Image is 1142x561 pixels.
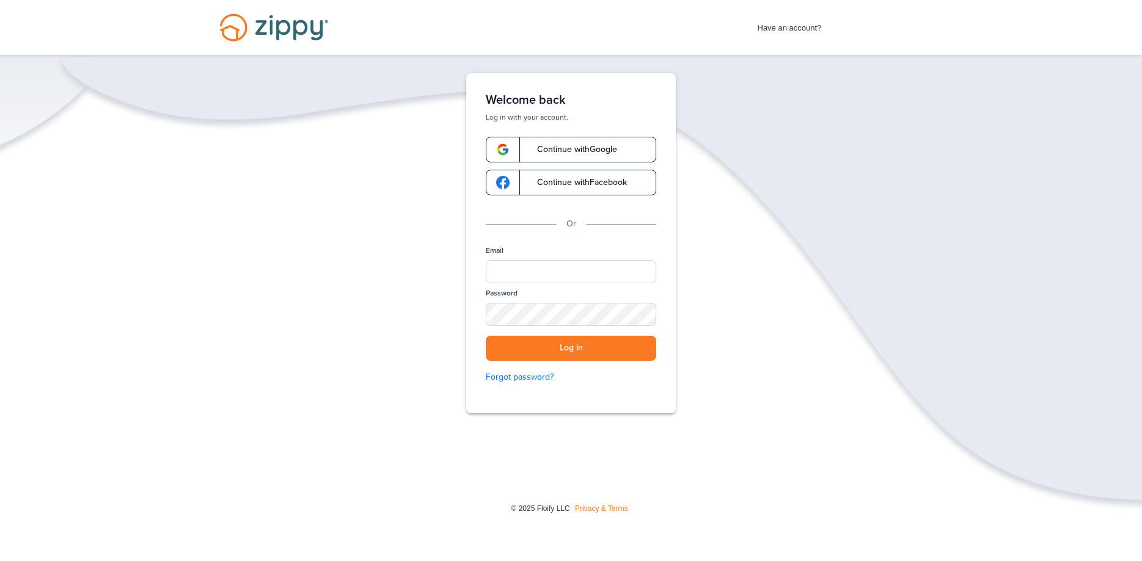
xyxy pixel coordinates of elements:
[486,93,656,107] h1: Welcome back
[525,178,627,187] span: Continue with Facebook
[486,137,656,162] a: google-logoContinue withGoogle
[511,504,569,513] span: © 2025 Floify LLC
[1108,532,1139,558] img: Back to Top
[486,112,656,122] p: Log in with your account.
[758,15,822,35] span: Have an account?
[566,217,576,231] p: Or
[486,245,503,256] label: Email
[486,336,656,361] button: Log in
[486,371,656,384] a: Forgot password?
[486,260,656,283] input: Email
[496,176,510,189] img: google-logo
[575,504,628,513] a: Privacy & Terms
[486,288,518,299] label: Password
[486,303,656,326] input: Password
[486,170,656,195] a: google-logoContinue withFacebook
[525,145,617,154] span: Continue with Google
[496,143,510,156] img: google-logo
